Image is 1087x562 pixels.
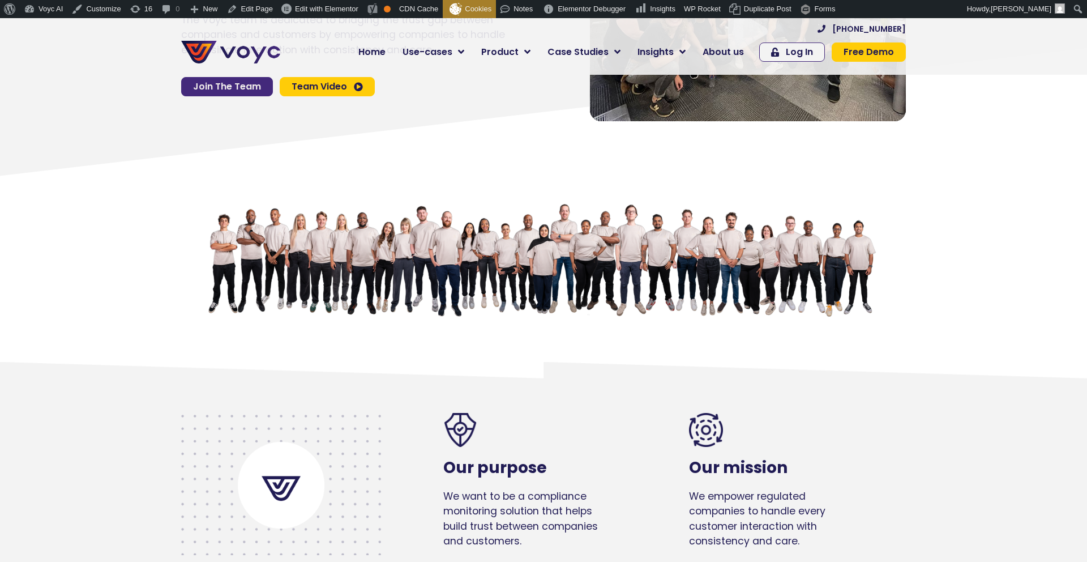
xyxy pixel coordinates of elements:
[280,77,375,96] a: Team Video
[629,41,694,63] a: Insights
[539,41,629,63] a: Case Studies
[844,48,894,57] span: Free Demo
[403,45,452,59] span: Use-cases
[689,489,855,549] p: We empower regulated companies to handle every customer interaction with consistency and care.
[832,42,906,62] a: Free Demo
[759,42,825,62] a: Log In
[703,45,744,59] span: About us
[295,5,358,13] span: Edit with Elementor
[384,6,391,12] div: OK
[443,489,609,549] p: We want to be a compliance monitoring solution that helps build trust between companies and custo...
[637,45,674,59] span: Insights
[394,41,473,63] a: Use-cases
[991,5,1051,13] span: [PERSON_NAME]
[689,413,723,447] img: consistency
[193,82,261,91] span: Join The Team
[832,25,906,33] span: [PHONE_NUMBER]
[547,45,609,59] span: Case Studies
[694,41,752,63] a: About us
[181,415,381,555] img: voyc-logo-mark-03
[473,41,539,63] a: Product
[818,25,906,33] a: [PHONE_NUMBER]
[786,48,813,57] span: Log In
[292,82,347,91] span: Team Video
[443,458,609,478] h2: Our purpose
[181,77,273,96] a: Join The Team
[481,45,519,59] span: Product
[181,41,280,63] img: voyc-full-logo
[350,41,394,63] a: Home
[443,413,477,447] img: trusted
[358,45,386,59] span: Home
[689,458,855,478] h2: Our mission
